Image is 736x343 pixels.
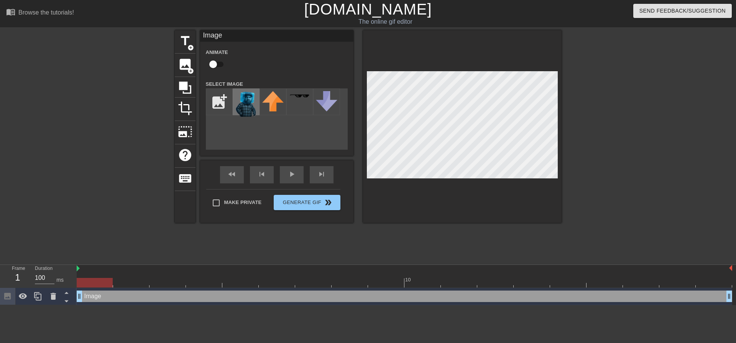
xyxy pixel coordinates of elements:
[56,276,64,284] div: ms
[206,80,243,88] label: Select Image
[6,7,74,19] a: Browse the tutorials!
[257,170,266,179] span: skip_previous
[304,1,432,18] a: [DOMAIN_NAME]
[6,7,15,16] span: menu_book
[12,271,23,284] div: 1
[178,34,192,48] span: title
[729,265,732,271] img: bound-end.png
[725,292,733,300] span: drag_handle
[235,91,257,117] img: AOBzk-aicecube%20mascot%20no%20bg.png
[76,292,83,300] span: drag_handle
[316,91,337,111] img: downvote.png
[289,94,310,98] img: deal-with-it.png
[287,170,296,179] span: play_arrow
[262,91,284,111] img: upvote.png
[35,266,53,271] label: Duration
[6,265,29,287] div: Frame
[324,198,333,207] span: double_arrow
[405,276,412,284] div: 10
[187,68,194,74] span: add_circle
[178,148,192,162] span: help
[178,171,192,186] span: keyboard
[227,170,237,179] span: fast_rewind
[18,9,74,16] div: Browse the tutorials!
[317,170,326,179] span: skip_next
[206,49,228,56] label: Animate
[178,101,192,116] span: crop
[200,30,353,42] div: Image
[224,199,262,206] span: Make Private
[274,195,340,210] button: Generate Gif
[178,57,192,72] span: image
[633,4,732,18] button: Send Feedback/Suggestion
[187,44,194,51] span: add_circle
[249,17,522,26] div: The online gif editor
[277,198,337,207] span: Generate Gif
[639,6,726,16] span: Send Feedback/Suggestion
[178,124,192,139] span: photo_size_select_large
